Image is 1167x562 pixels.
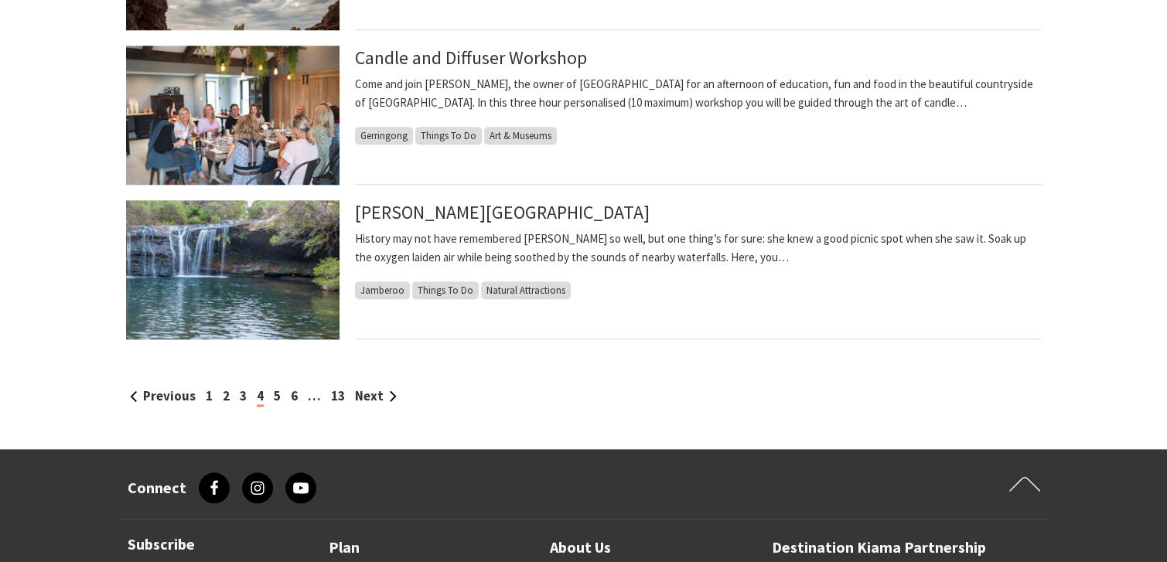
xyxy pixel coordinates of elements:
[355,281,410,299] span: Jamberoo
[481,281,571,299] span: Natural Attractions
[355,387,397,404] a: Next
[329,535,360,560] a: Plan
[223,387,230,404] a: 2
[484,127,557,145] span: Art & Museums
[355,46,587,70] a: Candle and Diffuser Workshop
[415,127,482,145] span: Things To Do
[240,387,247,404] a: 3
[274,387,281,404] a: 5
[308,387,321,404] span: …
[128,479,186,497] h3: Connect
[772,535,986,560] a: Destination Kiama Partnership
[355,200,650,224] a: [PERSON_NAME][GEOGRAPHIC_DATA]
[206,387,213,404] a: 1
[331,387,345,404] a: 13
[128,535,290,553] h3: Subscribe
[355,127,413,145] span: Gerringong
[355,75,1042,112] p: Come and join [PERSON_NAME], the owner of [GEOGRAPHIC_DATA] for an afternoon of education, fun an...
[412,281,479,299] span: Things To Do
[257,387,264,407] span: 4
[291,387,298,404] a: 6
[355,230,1042,267] p: History may not have remembered [PERSON_NAME] so well, but one thing’s for sure: she knew a good ...
[126,200,340,339] img: Nellies Glen waterfall, Budderoo National Park. Photo credit: Michael Van Ewijk © DPIE
[130,387,196,404] a: Previous
[550,535,611,560] a: About Us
